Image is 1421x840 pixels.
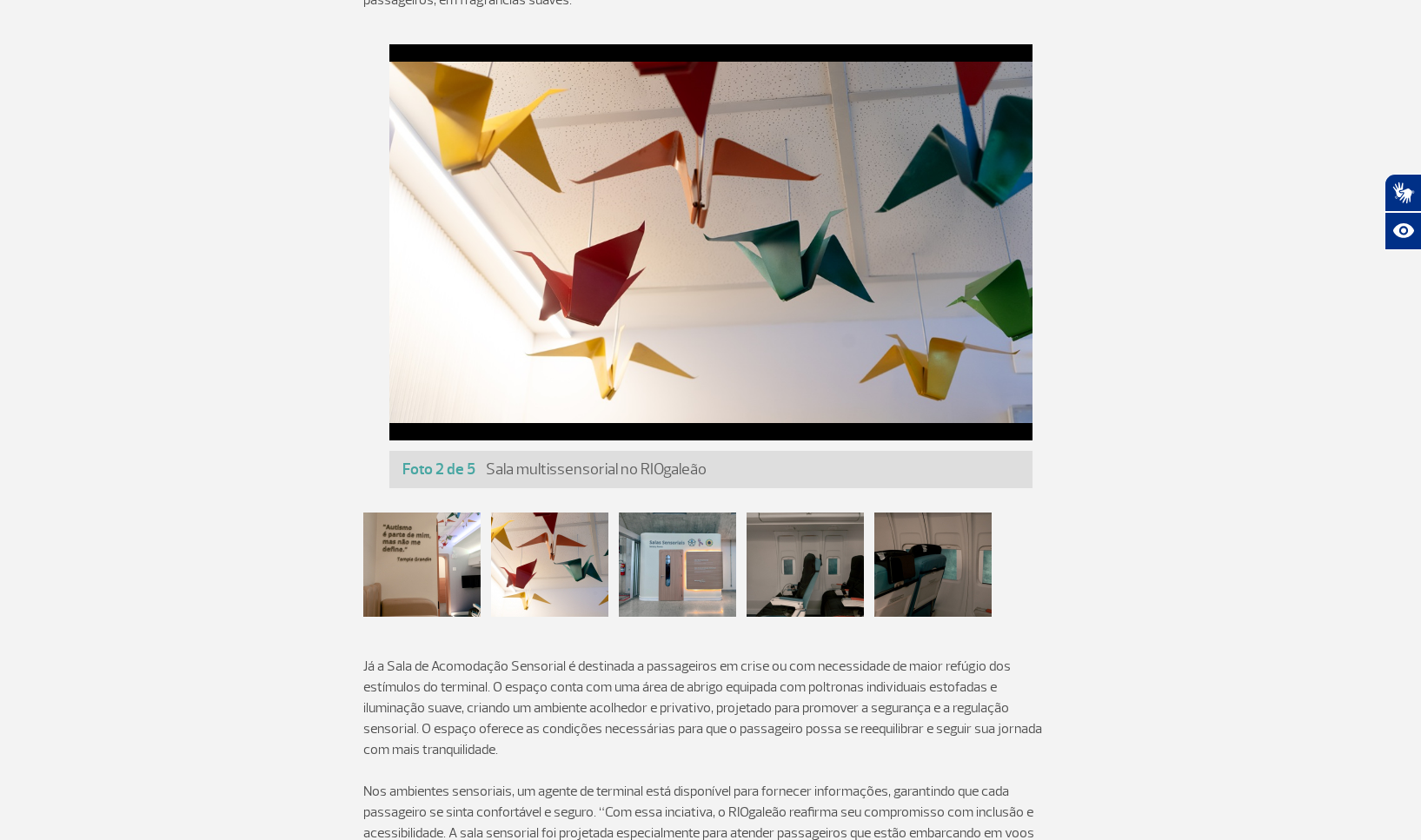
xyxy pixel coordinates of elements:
[402,460,475,480] span: Foto 2 de 5
[1384,212,1421,250] button: Abrir recursos assistivos.
[389,62,1033,423] img: Sala multissensorial no RIOgaleão
[1384,174,1421,250] div: Plugin de acessibilidade da Hand Talk.
[486,458,1017,481] p: Sala multissensorial no RIOgaleão
[363,656,1059,760] p: Já a Sala de Acomodação Sensorial é destinada a passageiros em crise ou com necessidade de maior ...
[1384,174,1421,212] button: Abrir tradutor de língua de sinais.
